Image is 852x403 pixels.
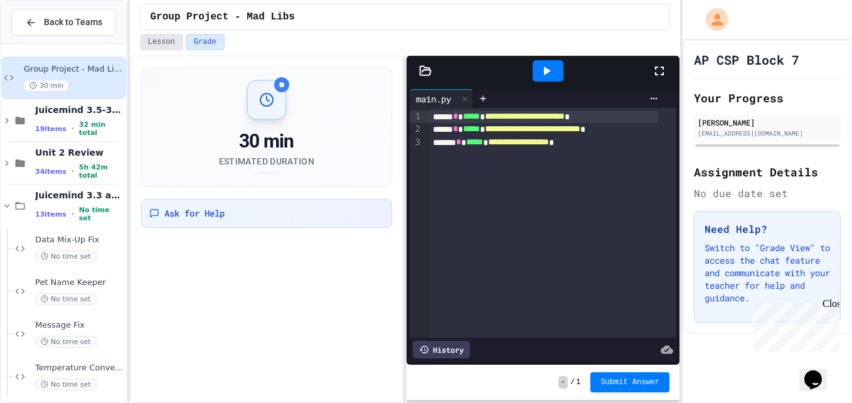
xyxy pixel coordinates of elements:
[44,16,102,29] span: Back to Teams
[35,168,67,176] span: 34 items
[698,117,837,128] div: [PERSON_NAME]
[410,123,422,136] div: 2
[590,372,669,392] button: Submit Answer
[694,163,841,181] h2: Assignment Details
[35,320,124,331] span: Message Fix
[72,209,74,219] span: •
[35,379,97,390] span: No time set
[164,207,225,220] span: Ask for Help
[35,293,97,305] span: No time set
[35,235,124,245] span: Data Mix-Up Fix
[5,5,87,80] div: Chat with us now!Close
[698,129,837,138] div: [EMAIL_ADDRESS][DOMAIN_NAME]
[219,130,314,153] div: 30 min
[799,353,839,390] iframe: chat widget
[219,155,314,168] div: Estimated Duration
[79,206,124,222] span: No time set
[24,80,69,92] span: 30 min
[705,222,830,237] h3: Need Help?
[79,121,124,137] span: 32 min total
[151,9,295,24] span: Group Project - Mad Libs
[600,377,659,387] span: Submit Answer
[35,250,97,262] span: No time set
[693,5,732,34] div: My Account
[410,110,422,123] div: 1
[72,166,74,176] span: •
[11,9,116,36] button: Back to Teams
[576,377,580,387] span: 1
[410,92,457,105] div: main.py
[35,210,67,218] span: 13 items
[410,136,422,149] div: 3
[79,163,124,180] span: 5h 42m total
[694,186,841,201] div: No due date set
[705,242,830,304] p: Switch to "Grade View" to access the chat feature and communicate with your teacher for help and ...
[410,89,473,108] div: main.py
[35,125,67,133] span: 19 items
[35,277,124,288] span: Pet Name Keeper
[35,336,97,348] span: No time set
[694,89,841,107] h2: Your Progress
[140,34,183,50] button: Lesson
[35,190,124,201] span: Juicemind 3.3 and 3.4 Exercises
[186,34,225,50] button: Grade
[694,51,799,68] h1: AP CSP Block 7
[413,341,470,358] div: History
[35,147,124,158] span: Unit 2 Review
[72,124,74,134] span: •
[24,64,124,75] span: Group Project - Mad Libs
[35,104,124,116] span: Juicemind 3.5-3.7 Exercises
[748,298,839,352] iframe: chat widget
[35,363,124,373] span: Temperature Converter
[570,377,575,387] span: /
[558,376,568,389] span: -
